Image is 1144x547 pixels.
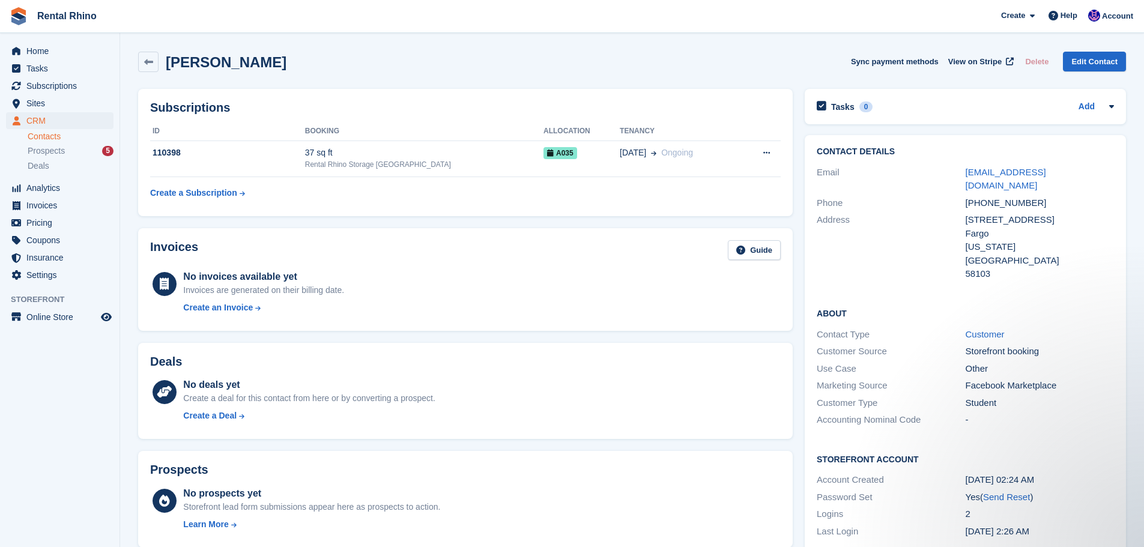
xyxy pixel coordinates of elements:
[983,492,1030,502] a: Send Reset
[6,43,113,59] a: menu
[26,249,98,266] span: Insurance
[966,227,1114,241] div: Fargo
[26,214,98,231] span: Pricing
[817,473,965,487] div: Account Created
[28,160,49,172] span: Deals
[305,122,543,141] th: Booking
[980,492,1033,502] span: ( )
[32,6,101,26] a: Rental Rhino
[966,167,1046,191] a: [EMAIL_ADDRESS][DOMAIN_NAME]
[817,507,965,521] div: Logins
[28,131,113,142] a: Contacts
[1063,52,1126,71] a: Edit Contact
[966,491,1114,504] div: Yes
[1020,52,1053,71] button: Delete
[966,526,1029,536] time: 2025-09-26 06:26:06 UTC
[817,413,965,427] div: Accounting Nominal Code
[26,77,98,94] span: Subscriptions
[6,309,113,325] a: menu
[26,43,98,59] span: Home
[28,160,113,172] a: Deals
[6,249,113,266] a: menu
[305,147,543,159] div: 37 sq ft
[150,355,182,369] h2: Deals
[1102,10,1133,22] span: Account
[661,148,693,157] span: Ongoing
[543,147,577,159] span: A035
[150,182,245,204] a: Create a Subscription
[183,518,228,531] div: Learn More
[6,214,113,231] a: menu
[26,180,98,196] span: Analytics
[966,379,1114,393] div: Facebook Marketplace
[817,147,1114,157] h2: Contact Details
[831,101,855,112] h2: Tasks
[10,7,28,25] img: stora-icon-8386f47178a22dfd0bd8f6a31ec36ba5ce8667c1dd55bd0f319d3a0aa187defe.svg
[966,507,1114,521] div: 2
[728,240,781,260] a: Guide
[183,301,253,314] div: Create an Invoice
[6,112,113,129] a: menu
[817,396,965,410] div: Customer Type
[817,213,965,281] div: Address
[150,463,208,477] h2: Prospects
[150,101,781,115] h2: Subscriptions
[28,145,65,157] span: Prospects
[966,473,1114,487] div: [DATE] 02:24 AM
[183,501,440,513] div: Storefront lead form submissions appear here as prospects to action.
[26,197,98,214] span: Invoices
[817,453,1114,465] h2: Storefront Account
[183,518,440,531] a: Learn More
[817,362,965,376] div: Use Case
[966,213,1114,227] div: [STREET_ADDRESS]
[966,254,1114,268] div: [GEOGRAPHIC_DATA]
[966,329,1005,339] a: Customer
[6,77,113,94] a: menu
[1061,10,1077,22] span: Help
[150,187,237,199] div: Create a Subscription
[11,294,120,306] span: Storefront
[166,54,286,70] h2: [PERSON_NAME]
[26,95,98,112] span: Sites
[817,328,965,342] div: Contact Type
[150,122,305,141] th: ID
[817,345,965,358] div: Customer Source
[305,159,543,170] div: Rental Rhino Storage [GEOGRAPHIC_DATA]
[99,310,113,324] a: Preview store
[817,166,965,193] div: Email
[966,362,1114,376] div: Other
[966,267,1114,281] div: 58103
[817,379,965,393] div: Marketing Source
[817,307,1114,319] h2: About
[943,52,1016,71] a: View on Stripe
[183,486,440,501] div: No prospects yet
[948,56,1002,68] span: View on Stripe
[817,525,965,539] div: Last Login
[6,95,113,112] a: menu
[966,413,1114,427] div: -
[183,270,344,284] div: No invoices available yet
[28,145,113,157] a: Prospects 5
[26,112,98,129] span: CRM
[6,232,113,249] a: menu
[26,267,98,283] span: Settings
[150,240,198,260] h2: Invoices
[966,240,1114,254] div: [US_STATE]
[150,147,305,159] div: 110398
[26,309,98,325] span: Online Store
[6,180,113,196] a: menu
[1088,10,1100,22] img: Ari Kolas
[183,378,435,392] div: No deals yet
[851,52,939,71] button: Sync payment methods
[26,232,98,249] span: Coupons
[102,146,113,156] div: 5
[1079,100,1095,114] a: Add
[183,392,435,405] div: Create a deal for this contact from here or by converting a prospect.
[183,301,344,314] a: Create an Invoice
[966,396,1114,410] div: Student
[543,122,620,141] th: Allocation
[26,60,98,77] span: Tasks
[966,196,1114,210] div: [PHONE_NUMBER]
[817,196,965,210] div: Phone
[817,491,965,504] div: Password Set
